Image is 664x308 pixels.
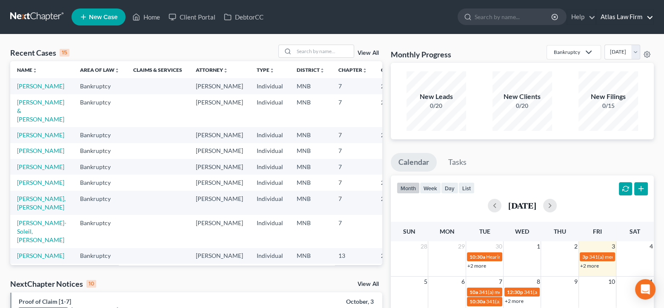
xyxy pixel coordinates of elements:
[486,298,613,305] span: 341(a) meeting for [PERSON_NAME] & [PERSON_NAME]
[403,228,415,235] span: Sun
[374,78,415,94] td: 25-43169
[381,67,408,73] a: Case Nounfold_more
[17,219,66,243] a: [PERSON_NAME]-Soleil, [PERSON_NAME]
[32,68,37,73] i: unfold_more
[189,78,250,94] td: [PERSON_NAME]
[290,248,332,264] td: MNB
[475,9,552,25] input: Search by name...
[507,289,523,295] span: 12:30p
[250,215,290,248] td: Individual
[535,241,541,251] span: 1
[332,78,374,94] td: 7
[461,277,466,287] span: 6
[374,175,415,190] td: 25-32141
[419,241,428,251] span: 28
[457,241,466,251] span: 29
[290,94,332,127] td: MNB
[17,179,64,186] a: [PERSON_NAME]
[332,248,374,264] td: 13
[60,49,69,57] div: 15
[17,99,64,123] a: [PERSON_NAME] & [PERSON_NAME]
[332,127,374,143] td: 7
[189,127,250,143] td: [PERSON_NAME]
[535,277,541,287] span: 8
[290,191,332,215] td: MNB
[406,92,466,102] div: New Leads
[73,127,126,143] td: Bankruptcy
[492,92,552,102] div: New Clients
[469,298,485,305] span: 10:30a
[73,94,126,127] td: Bankruptcy
[189,143,250,159] td: [PERSON_NAME]
[73,264,126,280] td: Bankruptcy
[320,68,325,73] i: unfold_more
[486,254,598,260] span: Hearing for [PERSON_NAME] & [PERSON_NAME]
[17,252,64,259] a: [PERSON_NAME]
[515,228,529,235] span: Wed
[73,159,126,175] td: Bankruptcy
[573,241,578,251] span: 2
[290,264,332,280] td: MNB
[10,48,69,58] div: Recent Cases
[261,297,374,306] div: October, 3
[567,9,595,25] a: Help
[114,68,120,73] i: unfold_more
[290,143,332,159] td: MNB
[17,82,64,90] a: [PERSON_NAME]
[189,159,250,175] td: [PERSON_NAME]
[440,228,455,235] span: Mon
[374,127,415,143] td: 25-42290
[189,191,250,215] td: [PERSON_NAME]
[80,67,120,73] a: Area of Lawunfold_more
[73,175,126,190] td: Bankruptcy
[524,289,606,295] span: 341(a) meeting for [PERSON_NAME]
[189,248,250,264] td: [PERSON_NAME]
[332,175,374,190] td: 7
[358,50,379,56] a: View All
[374,191,415,215] td: 25-43223
[358,281,379,287] a: View All
[374,94,415,127] td: 25-42300
[649,241,654,251] span: 4
[406,102,466,110] div: 0/20
[391,49,451,59] h3: Monthly Progress
[250,127,290,143] td: Individual
[290,215,332,248] td: MNB
[17,67,37,73] a: Nameunfold_more
[294,45,354,57] input: Search by name...
[332,159,374,175] td: 7
[441,182,458,194] button: day
[297,67,325,73] a: Districtunfold_more
[469,254,485,260] span: 10:30a
[332,94,374,127] td: 7
[290,78,332,94] td: MNB
[164,9,220,25] a: Client Portal
[269,68,275,73] i: unfold_more
[250,248,290,264] td: Individual
[220,9,268,25] a: DebtorCC
[73,215,126,248] td: Bankruptcy
[250,143,290,159] td: Individual
[17,131,64,138] a: [PERSON_NAME]
[332,215,374,248] td: 7
[374,264,415,280] td: 25-42692
[17,147,64,154] a: [PERSON_NAME]
[250,191,290,215] td: Individual
[645,277,654,287] span: 11
[189,175,250,190] td: [PERSON_NAME]
[189,264,250,280] td: [PERSON_NAME]
[332,264,374,280] td: 7
[391,153,437,172] a: Calendar
[580,263,599,269] a: +2 more
[479,228,490,235] span: Tue
[338,67,367,73] a: Chapterunfold_more
[17,163,64,170] a: [PERSON_NAME]
[374,248,415,264] td: 25-32888
[607,277,616,287] span: 10
[492,102,552,110] div: 0/20
[73,143,126,159] td: Bankruptcy
[573,277,578,287] span: 9
[505,298,524,304] a: +2 more
[495,241,503,251] span: 30
[73,78,126,94] td: Bankruptcy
